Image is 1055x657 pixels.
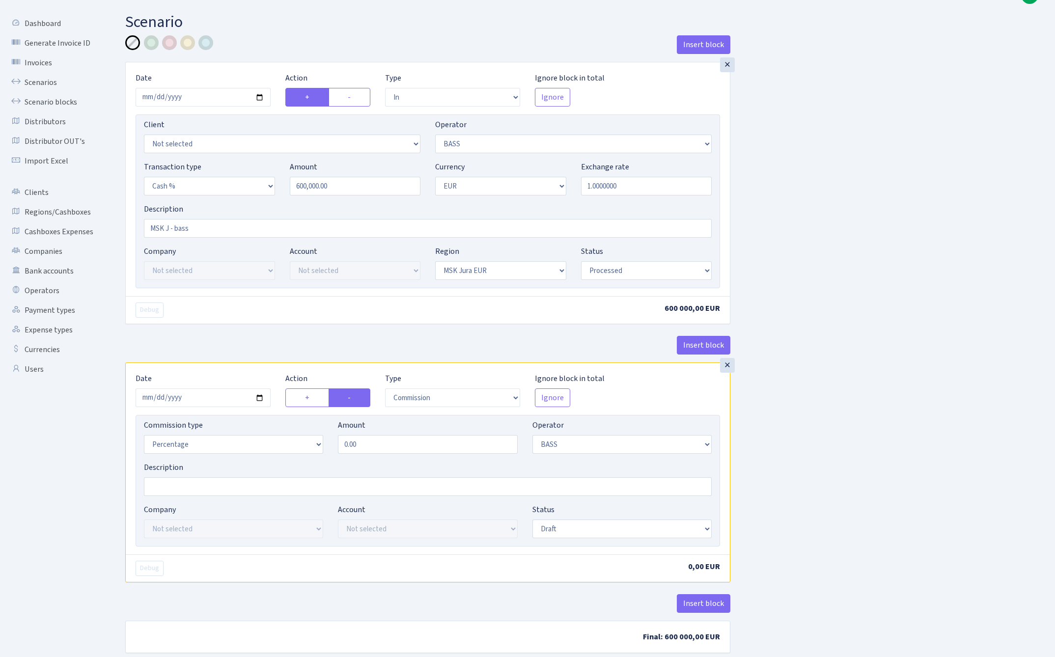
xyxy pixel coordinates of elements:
span: 0,00 EUR [688,561,720,572]
label: Company [144,246,176,257]
a: Expense types [5,320,103,340]
label: Operator [435,119,467,131]
label: Ignore block in total [535,72,605,84]
label: Status [532,504,555,516]
label: Currency [435,161,465,173]
label: - [329,388,371,407]
label: Date [136,373,152,384]
label: Type [385,72,401,84]
label: Type [385,373,401,384]
label: Ignore block in total [535,373,605,384]
label: Description [144,203,183,215]
button: Insert block [677,594,730,613]
label: Amount [338,419,365,431]
label: + [285,388,329,407]
a: Distributors [5,112,103,132]
a: Invoices [5,53,103,73]
label: Transaction type [144,161,201,173]
a: Operators [5,281,103,301]
button: Debug [136,561,164,576]
label: Status [581,246,603,257]
button: Ignore [535,388,570,407]
label: Client [144,119,165,131]
label: Commission type [144,419,203,431]
label: Region [435,246,459,257]
label: Description [144,462,183,473]
a: Cashboxes Expenses [5,222,103,242]
label: Exchange rate [581,161,629,173]
div: × [720,358,735,373]
a: Payment types [5,301,103,320]
a: Users [5,359,103,379]
div: × [720,57,735,72]
label: Amount [290,161,317,173]
label: - [329,88,371,107]
a: Import Excel [5,151,103,171]
a: Bank accounts [5,261,103,281]
button: Insert block [677,336,730,355]
a: Currencies [5,340,103,359]
span: 600 000,00 EUR [665,303,720,314]
a: Regions/Cashboxes [5,202,103,222]
label: Account [290,246,317,257]
button: Debug [136,302,164,318]
a: Companies [5,242,103,261]
label: Account [338,504,365,516]
span: Scenario [125,11,183,33]
label: Company [144,504,176,516]
a: Distributor OUT's [5,132,103,151]
a: Scenario blocks [5,92,103,112]
a: Dashboard [5,14,103,33]
a: Generate Invoice ID [5,33,103,53]
button: Insert block [677,35,730,54]
label: + [285,88,329,107]
label: Date [136,72,152,84]
a: Clients [5,183,103,202]
label: Action [285,373,307,384]
a: Scenarios [5,73,103,92]
button: Ignore [535,88,570,107]
label: Operator [532,419,564,431]
label: Action [285,72,307,84]
span: Final: 600 000,00 EUR [643,631,720,642]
